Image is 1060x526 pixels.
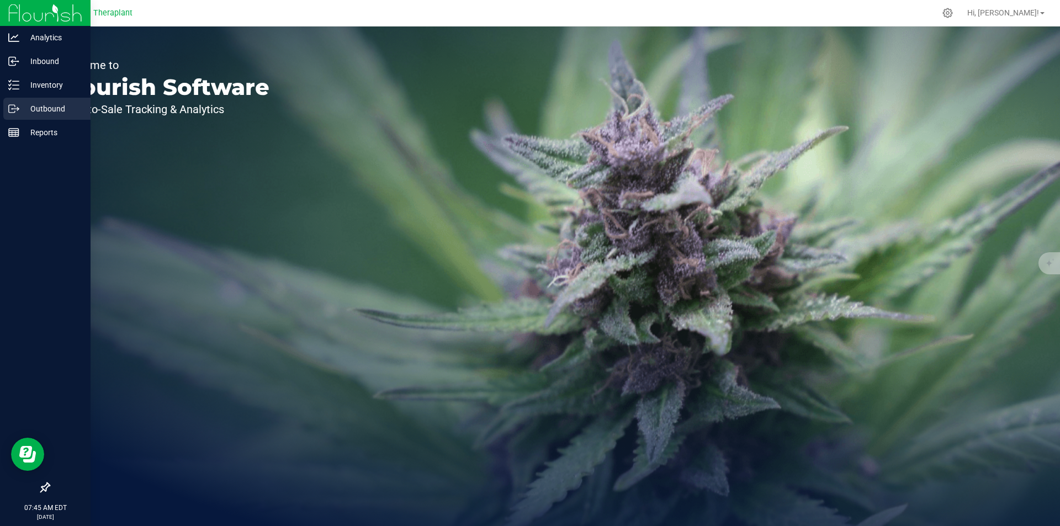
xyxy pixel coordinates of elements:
p: Reports [19,126,86,139]
p: Flourish Software [60,76,269,98]
span: Theraplant [93,8,132,18]
span: Hi, [PERSON_NAME]! [967,8,1039,17]
p: Outbound [19,102,86,115]
p: Seed-to-Sale Tracking & Analytics [60,104,269,115]
inline-svg: Reports [8,127,19,138]
p: Inventory [19,78,86,92]
p: [DATE] [5,513,86,521]
p: Inbound [19,55,86,68]
inline-svg: Outbound [8,103,19,114]
inline-svg: Analytics [8,32,19,43]
inline-svg: Inbound [8,56,19,67]
inline-svg: Inventory [8,79,19,91]
p: Analytics [19,31,86,44]
div: Manage settings [941,8,955,18]
p: Welcome to [60,60,269,71]
p: 07:45 AM EDT [5,503,86,513]
iframe: Resource center [11,438,44,471]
